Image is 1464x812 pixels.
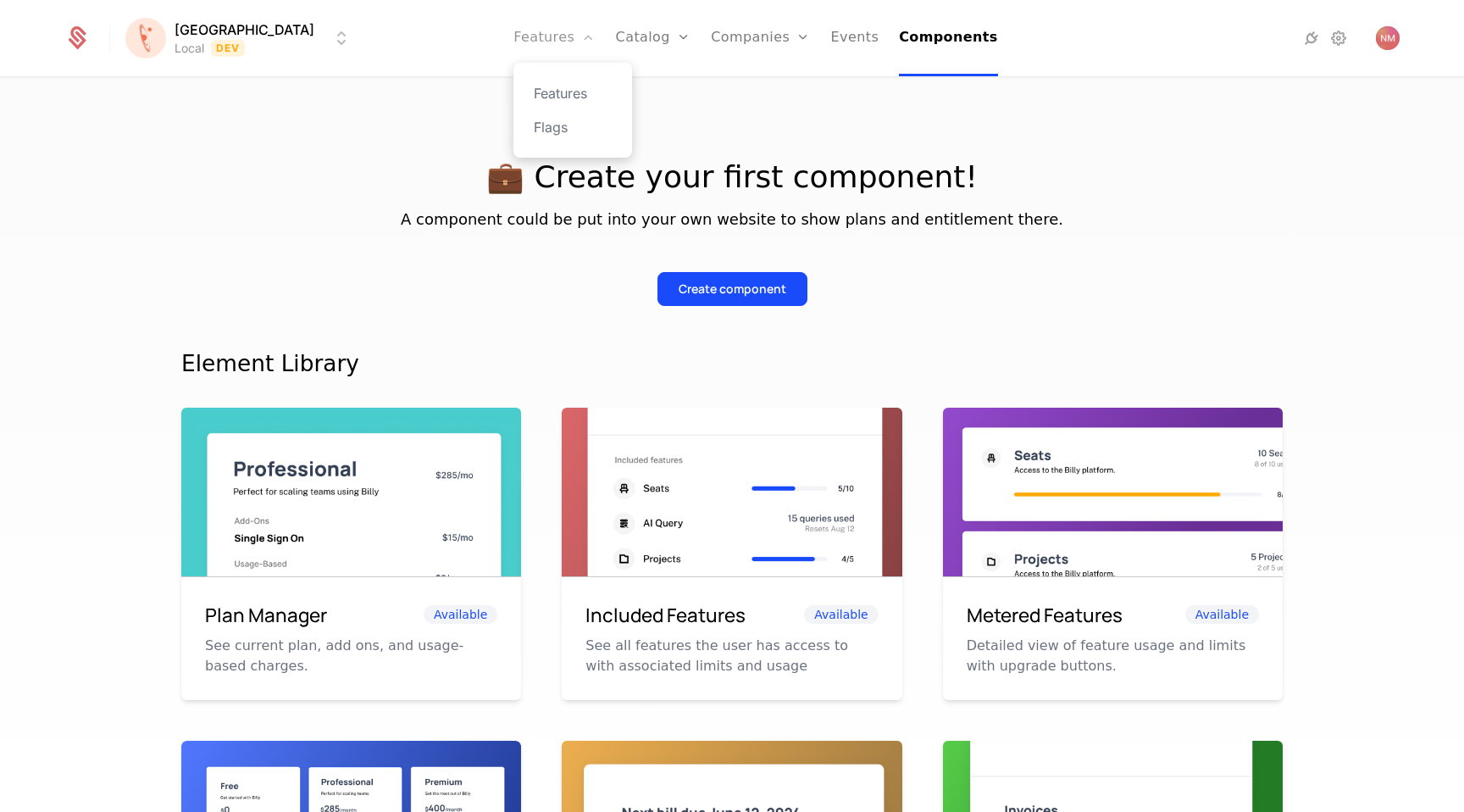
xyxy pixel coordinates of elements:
div: Local [175,40,204,57]
h6: Included Features [585,601,746,630]
img: Florence [125,18,166,58]
p: See all features the user has access to with associated limits and usage [585,636,878,676]
span: Dev [211,40,246,57]
p: See current plan, add ons, and usage-based charges. [205,636,497,676]
button: Open user button [1376,26,1400,50]
a: Settings [1328,28,1349,48]
p: A component could be put into your own website to show plans and entitlement there. [181,208,1283,231]
p: Detailed view of feature usage and limits with upgrade buttons. [967,636,1259,676]
img: Nikola Mijuskovic [1376,26,1400,50]
button: Create component [657,272,807,306]
span: Available [424,605,497,624]
p: 💼 Create your first component! [181,160,1283,194]
h6: Plan Manager [205,601,327,630]
div: Create component [679,281,786,298]
a: Features [534,83,612,103]
a: Integrations [1301,28,1322,48]
span: Available [804,605,878,624]
a: Flags [534,117,612,137]
div: Element Library [181,347,1283,381]
h6: Metered Features [967,601,1123,630]
button: Select environment [130,19,352,57]
span: [GEOGRAPHIC_DATA] [175,19,314,40]
span: Available [1185,605,1259,624]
